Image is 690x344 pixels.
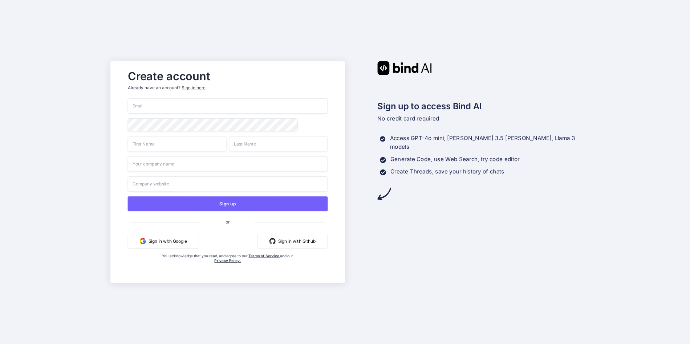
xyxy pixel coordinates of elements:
div: You acknowledge that you read, and agree to our and our [161,253,294,278]
p: No credit card required [377,114,580,123]
h2: Sign up to access Bind AI [377,99,580,112]
div: Sign in here [182,85,205,91]
h2: Create account [128,71,328,81]
input: Email [128,98,328,114]
p: Generate Code, use Web Search, try code editor [390,155,520,164]
img: arrow [377,187,391,200]
img: github [269,238,276,244]
button: Sign in with Google [128,233,199,248]
button: Sign in with Github [257,233,328,248]
input: First Name [128,136,227,151]
button: Sign up [128,196,328,211]
img: google [140,238,146,244]
span: or [201,214,254,229]
a: Privacy Policy. [214,258,241,263]
img: Bind AI logo [377,61,432,75]
a: Terms of Service [248,253,280,258]
p: Create Threads, save your history of chats [390,167,504,176]
input: Company website [128,176,328,191]
input: Last Name [229,136,328,151]
input: Your company name [128,156,328,171]
p: Access GPT-4o mini, [PERSON_NAME] 3.5 [PERSON_NAME], Llama 3 models [390,134,580,151]
p: Already have an account? [128,85,328,91]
